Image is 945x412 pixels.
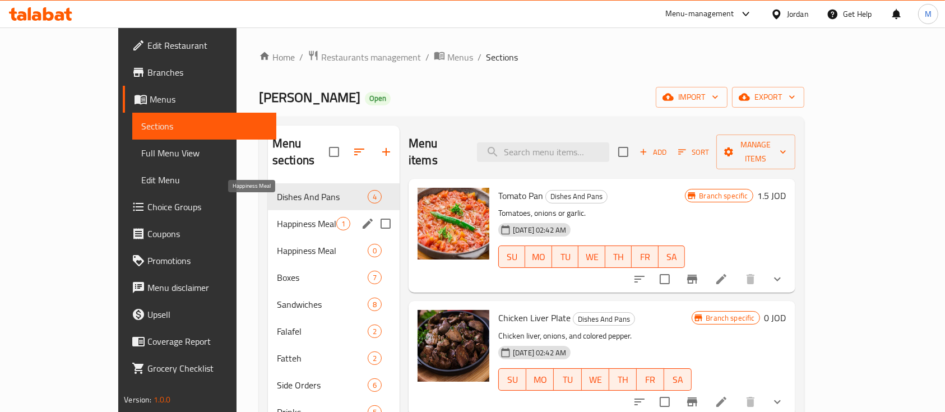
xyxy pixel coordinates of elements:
span: Sort sections [346,138,373,165]
span: Menu disclaimer [147,281,267,294]
span: import [665,90,719,104]
span: MO [531,372,549,388]
a: Branches [123,59,276,86]
div: items [368,351,382,365]
button: sort-choices [626,266,653,293]
span: Sections [141,119,267,133]
span: Dishes And Pans [573,313,634,326]
div: items [368,378,382,392]
div: Dishes And Pans [573,312,635,326]
button: TU [554,368,581,391]
span: WE [586,372,605,388]
div: Falafel2 [268,318,400,345]
button: export [732,87,804,108]
span: Choice Groups [147,200,267,214]
div: Happiness Meal1edit [268,210,400,237]
div: Dishes And Pans [277,190,368,203]
button: delete [737,266,764,293]
span: Add [638,146,668,159]
div: Menu-management [665,7,734,21]
a: Upsell [123,301,276,328]
button: FR [637,368,664,391]
a: Edit Restaurant [123,32,276,59]
img: Chicken Liver Plate [418,310,489,382]
div: items [368,271,382,284]
span: Happiness Meal [277,217,336,230]
span: Manage items [725,138,786,166]
a: Grocery Checklist [123,355,276,382]
div: Fatteh [277,351,368,365]
span: 1.0.0 [154,392,171,407]
span: Coverage Report [147,335,267,348]
a: Coverage Report [123,328,276,355]
span: Side Orders [277,378,368,392]
button: SU [498,246,525,268]
span: [PERSON_NAME] [259,85,360,110]
span: 4 [368,192,381,202]
img: Tomato Pan [418,188,489,260]
span: Branches [147,66,267,79]
li: / [478,50,481,64]
button: FR [632,246,659,268]
span: Menus [447,50,473,64]
div: Dishes And Pans4 [268,183,400,210]
span: export [741,90,795,104]
button: Manage items [716,135,795,169]
span: TU [557,249,575,265]
h2: Menu items [409,135,464,169]
button: MO [525,246,552,268]
nav: breadcrumb [259,50,804,64]
svg: Show Choices [771,272,784,286]
span: 2 [368,326,381,337]
a: Menu disclaimer [123,274,276,301]
span: Open [365,94,391,103]
span: TH [610,249,628,265]
span: Tomato Pan [498,187,543,204]
div: Open [365,92,391,105]
div: Side Orders6 [268,372,400,399]
div: items [368,190,382,203]
div: Falafel [277,325,368,338]
div: items [336,217,350,230]
span: Restaurants management [321,50,421,64]
span: Edit Menu [141,173,267,187]
a: Coupons [123,220,276,247]
li: / [299,50,303,64]
h2: Menu sections [272,135,329,169]
input: search [477,142,609,162]
span: Branch specific [701,313,759,323]
span: SU [503,249,521,265]
button: WE [582,368,609,391]
span: Version: [124,392,151,407]
span: Select all sections [322,140,346,164]
button: import [656,87,728,108]
span: Select section [612,140,635,164]
span: Add item [635,143,671,161]
span: Sandwiches [277,298,368,311]
span: 1 [337,219,350,229]
div: items [368,244,382,257]
div: Jordan [787,8,809,20]
button: edit [359,215,376,232]
span: FR [641,372,660,388]
span: [DATE] 02:42 AM [508,225,571,235]
span: Boxes [277,271,368,284]
a: Home [259,50,295,64]
button: Add section [373,138,400,165]
span: FR [636,249,654,265]
a: Restaurants management [308,50,421,64]
span: M [925,8,932,20]
button: MO [526,368,554,391]
span: Menus [150,92,267,106]
a: Promotions [123,247,276,274]
span: Chicken Liver Plate [498,309,571,326]
button: WE [578,246,605,268]
a: Edit menu item [715,272,728,286]
span: Select to update [653,267,677,291]
span: Happiness Meal [277,244,368,257]
button: Branch-specific-item [679,266,706,293]
div: items [368,325,382,338]
a: Choice Groups [123,193,276,220]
